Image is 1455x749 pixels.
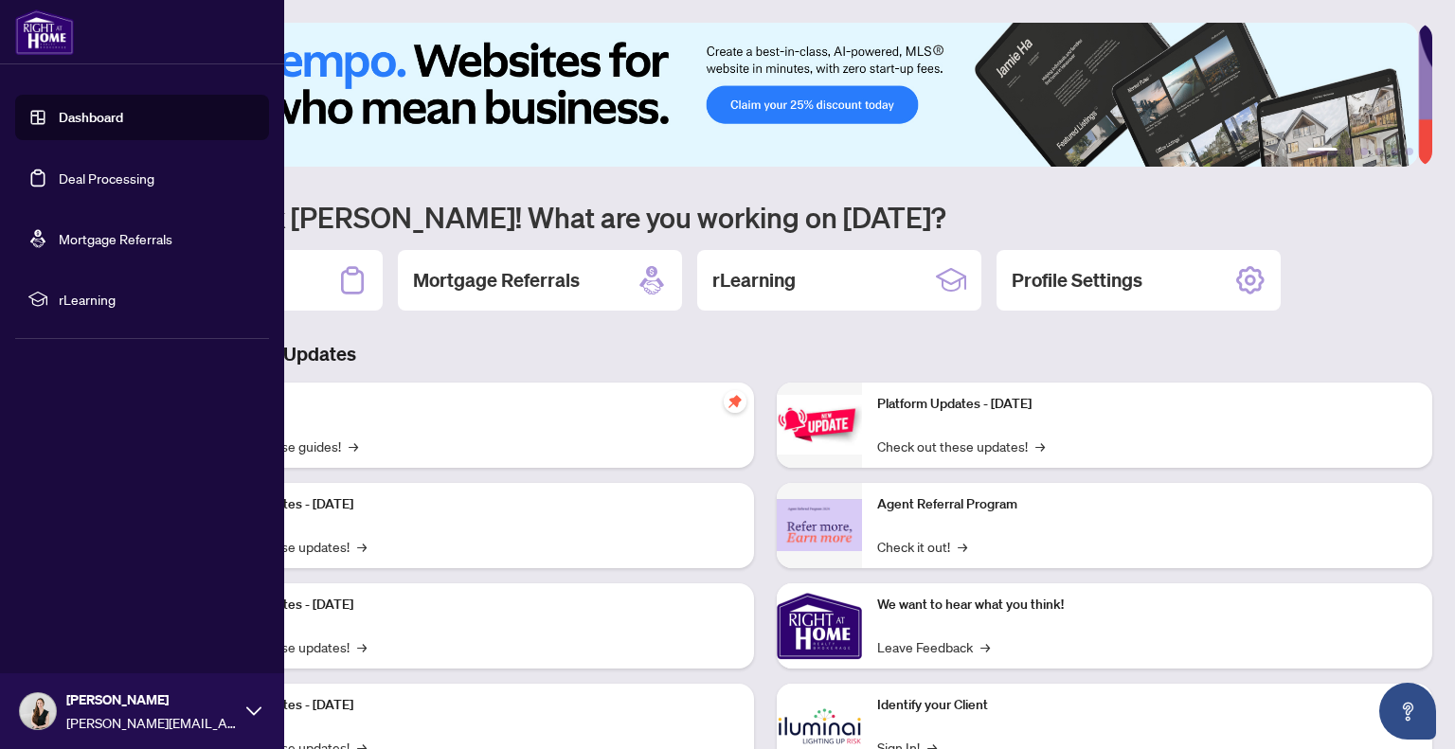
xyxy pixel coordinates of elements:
[1391,148,1398,155] button: 5
[877,595,1417,615] p: We want to hear what you think!
[349,436,358,456] span: →
[777,395,862,455] img: Platform Updates - June 23, 2025
[357,536,367,557] span: →
[99,341,1432,367] h3: Brokerage & Industry Updates
[1379,683,1436,740] button: Open asap
[66,712,237,733] span: [PERSON_NAME][EMAIL_ADDRESS][DOMAIN_NAME]
[1307,148,1338,155] button: 1
[1345,148,1353,155] button: 2
[59,169,154,187] a: Deal Processing
[1360,148,1368,155] button: 3
[1012,267,1142,294] h2: Profile Settings
[66,689,237,710] span: [PERSON_NAME]
[777,583,862,669] img: We want to hear what you think!
[877,636,990,657] a: Leave Feedback→
[199,695,739,716] p: Platform Updates - [DATE]
[1375,148,1383,155] button: 4
[99,199,1432,235] h1: Welcome back [PERSON_NAME]! What are you working on [DATE]?
[199,595,739,615] p: Platform Updates - [DATE]
[413,267,580,294] h2: Mortgage Referrals
[59,289,256,310] span: rLearning
[877,436,1045,456] a: Check out these updates!→
[199,394,739,415] p: Self-Help
[99,23,1418,167] img: Slide 0
[199,494,739,515] p: Platform Updates - [DATE]
[1406,148,1413,155] button: 6
[15,9,74,55] img: logo
[712,267,796,294] h2: rLearning
[59,230,172,247] a: Mortgage Referrals
[877,394,1417,415] p: Platform Updates - [DATE]
[20,693,56,729] img: Profile Icon
[777,499,862,551] img: Agent Referral Program
[877,695,1417,716] p: Identify your Client
[877,494,1417,515] p: Agent Referral Program
[724,390,746,413] span: pushpin
[1035,436,1045,456] span: →
[877,536,967,557] a: Check it out!→
[980,636,990,657] span: →
[59,109,123,126] a: Dashboard
[958,536,967,557] span: →
[357,636,367,657] span: →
